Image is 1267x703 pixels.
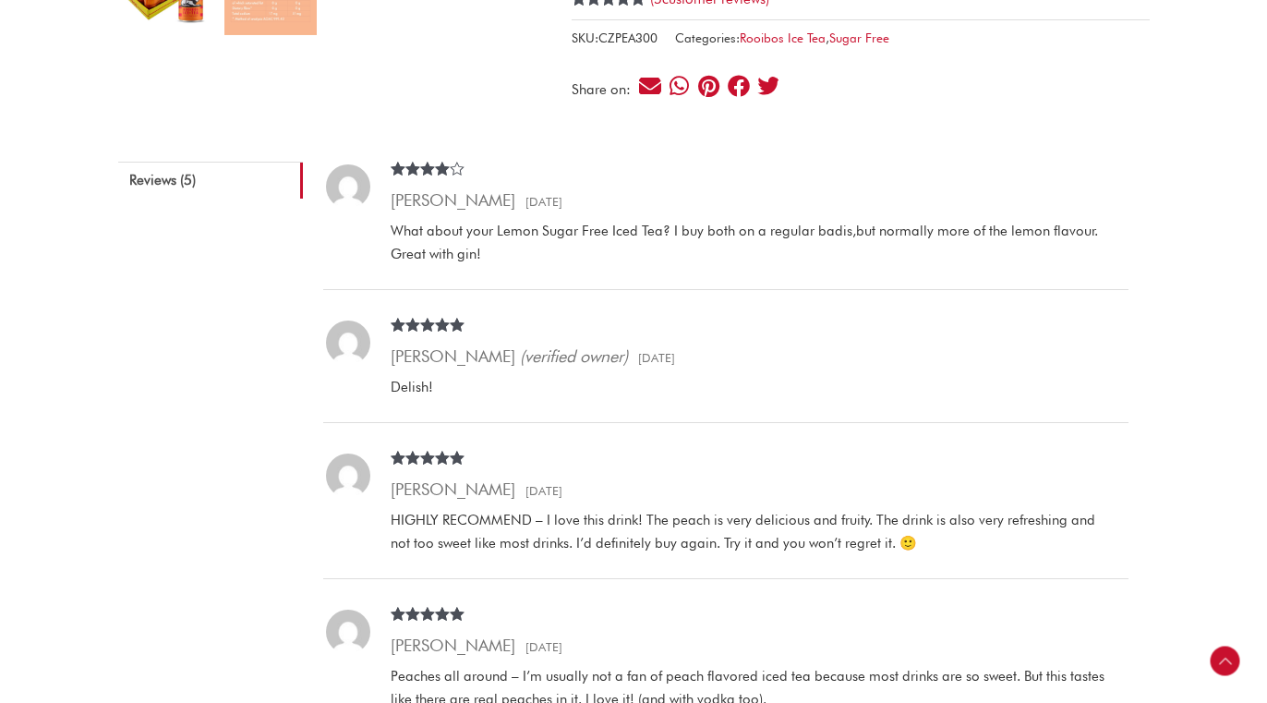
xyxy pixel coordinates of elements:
span: Rated out of 5 [391,607,465,656]
span: SKU: [572,27,658,50]
div: Share on whatsapp [667,74,692,99]
span: Categories: , [675,27,889,50]
div: Share on: [572,83,637,97]
time: [DATE] [520,483,563,498]
p: HIGHLY RECOMMEND – I love this drink! The peach is very delicious and fruity. The drink is also v... [391,509,1108,555]
span: CZPEA300 [598,30,658,45]
span: Rated out of 5 [391,162,451,211]
div: Share on facebook [726,74,751,99]
div: Share on twitter [755,74,780,99]
time: [DATE] [633,350,676,365]
span: Rated out of 5 [391,318,465,367]
time: [DATE] [520,194,563,209]
strong: [PERSON_NAME] [391,190,515,210]
a: Sugar Free [829,30,889,45]
strong: [PERSON_NAME] [391,479,515,499]
p: Delish! [391,376,1108,399]
strong: [PERSON_NAME] [391,346,515,366]
p: What about your Lemon Sugar Free Iced Tea? I buy both on a regular badis,but normally more of the... [391,220,1108,266]
span: Rated out of 5 [391,451,465,500]
a: Reviews (5) [118,162,303,199]
em: (verified owner) [520,346,628,366]
strong: [PERSON_NAME] [391,636,515,655]
time: [DATE] [520,639,563,654]
a: Rooibos Ice Tea [740,30,826,45]
div: Share on pinterest [696,74,721,99]
div: Share on email [637,74,662,99]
